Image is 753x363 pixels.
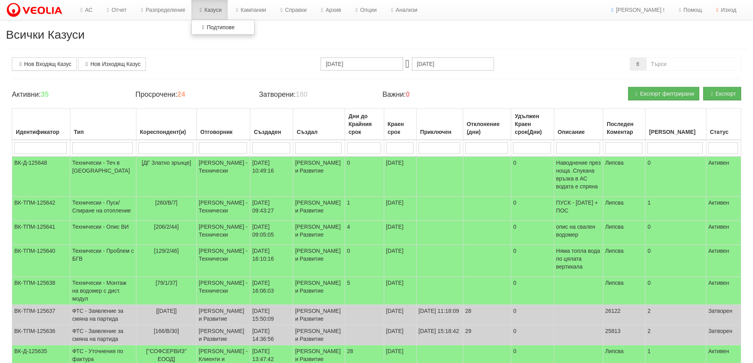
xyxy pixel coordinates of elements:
[250,325,293,345] td: [DATE] 14:36:56
[703,87,741,100] button: Експорт
[511,221,554,245] td: 0
[645,277,706,305] td: 0
[12,109,70,140] th: Идентификатор: No sort applied, activate to apply an ascending sort
[511,156,554,197] td: 0
[647,126,704,137] div: [PERSON_NAME]
[645,156,706,197] td: 0
[70,221,136,245] td: Технически - Опис ВИ
[646,57,741,71] input: Търсене по Идентификатор, Бл/Вх/Ап, Тип, Описание, Моб. Номер, Имейл, Файл, Коментар,
[156,280,177,286] span: [79/1/37]
[146,348,187,362] span: [''СОФСЕРВИЗ" ЕООД]
[250,245,293,277] td: [DATE] 16:10:16
[384,245,416,277] td: [DATE]
[556,223,601,239] p: опис на свален водомер
[155,199,177,206] span: [260/В/7]
[196,245,250,277] td: [PERSON_NAME] - Технически
[293,221,345,245] td: [PERSON_NAME] и Развитие
[556,159,601,190] p: Наводнение през ноща .Спукана връзка в АС водата е спряна
[708,126,739,137] div: Статус
[463,325,511,345] td: 29
[605,199,624,206] span: Липсва
[70,277,136,305] td: Технически - Монтаж на водомер с дист. модул
[293,197,345,221] td: [PERSON_NAME] и Развитие
[12,221,70,245] td: ВК-ТПМ-125641
[554,109,603,140] th: Описание: No sort applied, activate to apply an ascending sort
[250,109,293,140] th: Създаден: No sort applied, activate to apply an ascending sort
[556,126,601,137] div: Описание
[645,305,706,325] td: 2
[293,245,345,277] td: [PERSON_NAME] и Развитие
[70,305,136,325] td: ФТС - Заявление за смяна на партида
[78,57,146,71] a: Нов Изходящ Казус
[252,126,291,137] div: Създаден
[296,90,308,98] b: 180
[706,325,741,345] td: Затворен
[259,91,370,99] h4: Затворени:
[293,109,345,140] th: Създал: No sort applied, activate to apply an ascending sort
[345,109,384,140] th: Дни до Крайния срок: No sort applied, activate to apply an ascending sort
[511,277,554,305] td: 0
[605,248,624,254] span: Липсва
[41,90,49,98] b: 35
[419,126,461,137] div: Приключен
[347,199,350,206] span: 1
[384,221,416,245] td: [DATE]
[293,325,345,345] td: [PERSON_NAME] и Развитие
[250,156,293,197] td: [DATE] 10:49:16
[645,109,706,140] th: Брой Файлове: No sort applied, activate to apply an ascending sort
[196,325,250,345] td: [PERSON_NAME] и Развитие
[70,109,136,140] th: Тип: No sort applied, activate to apply an ascending sort
[386,118,414,137] div: Краен срок
[384,325,416,345] td: [DATE]
[293,156,345,197] td: [PERSON_NAME] и Развитие
[347,160,350,166] span: 0
[416,305,463,325] td: [DATE] 11:18:09
[196,221,250,245] td: [PERSON_NAME] - Технически
[14,126,68,137] div: Идентификатор
[645,245,706,277] td: 0
[645,221,706,245] td: 0
[70,197,136,221] td: Технически - Пуск/Спиране на отопление
[605,348,624,354] span: Липсва
[406,90,410,98] b: 0
[605,308,621,314] span: 26122
[511,325,554,345] td: 0
[135,91,247,99] h4: Просрочени:
[706,156,741,197] td: Активен
[645,325,706,345] td: 2
[70,325,136,345] td: ФТС - Заявление за смяна на партида
[12,156,70,197] td: ВК-Д-125648
[154,328,179,334] span: [166/В/30]
[511,197,554,221] td: 0
[347,248,350,254] span: 0
[605,328,621,334] span: 25813
[250,197,293,221] td: [DATE] 09:43:27
[156,308,177,314] span: [[DATE]]
[465,118,509,137] div: Отклонение (дни)
[6,2,66,19] img: VeoliaLogo.png
[12,57,77,71] a: Нов Входящ Казус
[347,224,350,230] span: 4
[511,305,554,325] td: 0
[463,305,511,325] td: 28
[605,224,624,230] span: Липсва
[347,280,350,286] span: 5
[416,325,463,345] td: [DATE] 15:18:42
[12,305,70,325] td: ВК-ТПМ-125637
[199,126,248,137] div: Отговорник
[12,197,70,221] td: ВК-ТПМ-125642
[154,248,179,254] span: [129/2/46]
[706,305,741,325] td: Затворен
[12,245,70,277] td: ВК-ТПМ-125640
[196,197,250,221] td: [PERSON_NAME] - Технически
[645,197,706,221] td: 1
[384,305,416,325] td: [DATE]
[72,126,134,137] div: Тип
[347,111,382,137] div: Дни до Крайния срок
[293,305,345,325] td: [PERSON_NAME] и Развитие
[154,224,179,230] span: [206/2/44]
[628,87,699,100] button: Експорт филтрирани
[706,277,741,305] td: Активен
[603,109,645,140] th: Последен Коментар: No sort applied, activate to apply an ascending sort
[70,245,136,277] td: Технически - Проблем с БГВ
